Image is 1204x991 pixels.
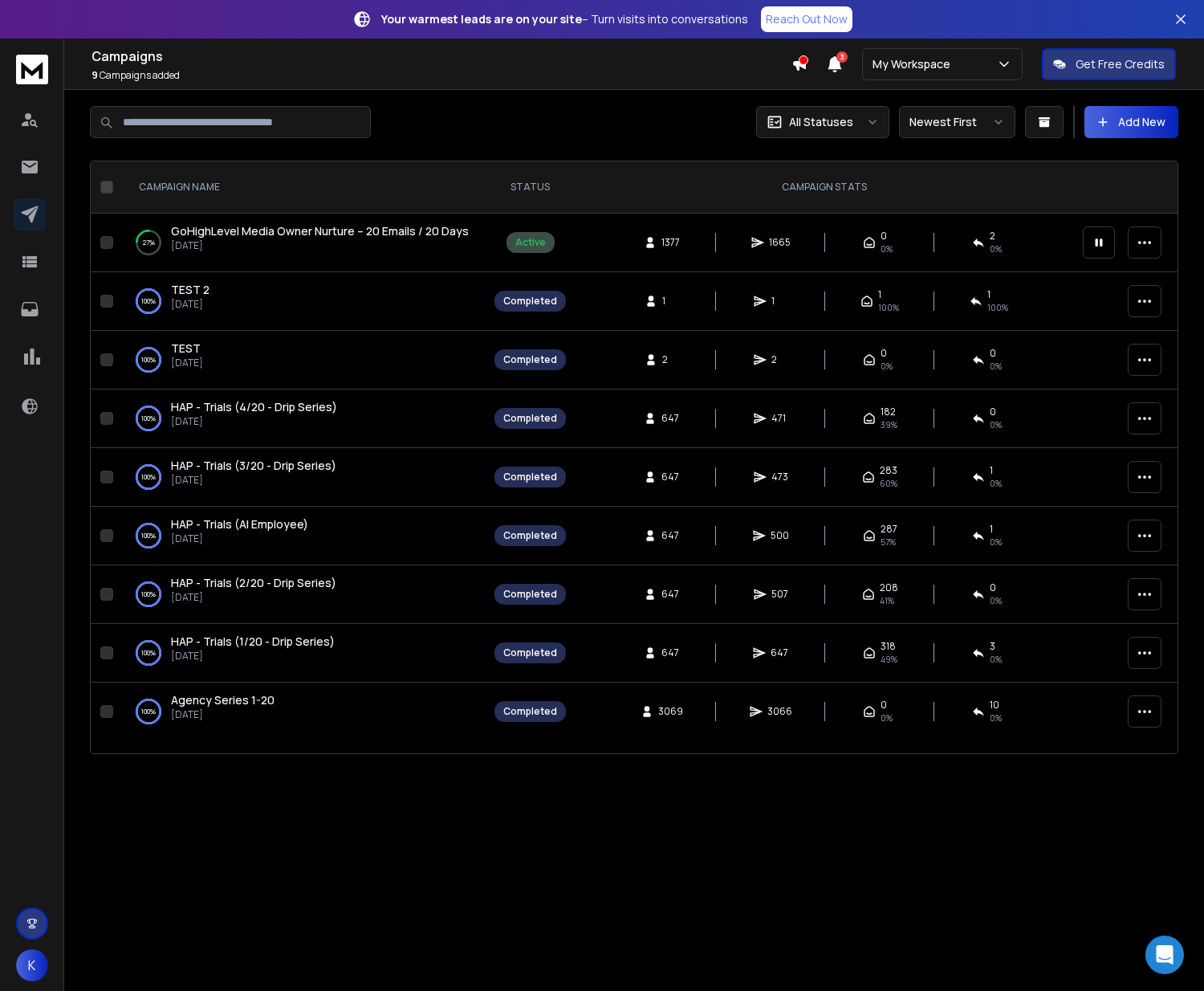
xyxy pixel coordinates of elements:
p: [DATE] [171,650,335,663]
a: HAP - Trials (2/20 - Drip Series) [171,575,336,591]
span: Agency Series 1-20 [171,692,275,708]
span: 1665 [769,236,791,249]
button: K [16,949,48,981]
div: Completed [503,646,557,659]
span: 1377 [661,236,680,249]
span: HAP - Trials (4/20 - Drip Series) [171,399,337,414]
span: 1 [990,523,993,536]
span: TEST 2 [171,282,209,297]
p: 27 % [143,234,155,251]
span: 0 % [990,594,1002,607]
span: 49 % [881,653,897,666]
p: [DATE] [171,298,209,311]
td: 100%TEST 2[DATE] [120,272,485,331]
p: Get Free Credits [1076,56,1165,72]
h1: Campaigns [92,47,791,66]
p: [DATE] [171,708,275,721]
span: 2 [990,230,995,243]
span: 0 % [990,418,1002,431]
span: 39 % [881,418,897,431]
div: Completed [503,471,557,483]
button: Newest First [899,106,1015,138]
div: Completed [503,529,557,542]
span: 10 [990,699,999,712]
button: Add New [1084,106,1178,138]
span: 182 [881,406,896,418]
span: 41 % [880,594,894,607]
span: 208 [880,581,898,594]
td: 100%HAP - Trials (4/20 - Drip Series)[DATE] [120,389,485,448]
span: 1 [987,288,990,301]
a: Agency Series 1-20 [171,692,275,708]
span: 647 [661,471,679,483]
span: 0 [881,230,887,243]
p: [DATE] [171,532,308,545]
p: 100 % [141,528,156,544]
a: HAP - Trials (AI Employee) [171,516,308,532]
th: CAMPAIGN NAME [120,161,485,214]
p: All Statuses [789,114,853,130]
span: 60 % [880,477,897,490]
td: 100%HAP - Trials (3/20 - Drip Series)[DATE] [120,448,485,507]
span: 647 [661,588,679,601]
span: 9 [92,68,98,82]
span: 647 [661,412,679,425]
p: – Turn visits into conversations [381,11,748,27]
span: 0 % [990,536,1002,549]
span: 507 [771,588,788,601]
a: HAP - Trials (1/20 - Drip Series) [171,634,335,650]
span: 0% [881,243,893,255]
strong: Your warmest leads are on your site [381,11,582,27]
p: Campaigns added [92,69,791,82]
span: 2 [771,353,787,366]
p: [DATE] [171,239,469,252]
p: 100 % [141,352,156,368]
span: 1 [771,295,787,308]
img: logo [16,55,48,84]
div: Completed [503,588,557,601]
span: 318 [881,640,896,653]
span: 0 [990,581,996,594]
span: 473 [771,471,788,483]
span: 287 [881,523,897,536]
td: 100%HAP - Trials (2/20 - Drip Series)[DATE] [120,565,485,624]
a: TEST [171,341,201,357]
span: 1 [662,295,678,308]
span: 0 [881,347,887,360]
p: [DATE] [171,474,336,487]
td: 100%Agency Series 1-20[DATE] [120,683,485,741]
p: 100 % [141,293,156,309]
span: 1 [878,288,881,301]
a: TEST 2 [171,282,209,298]
p: [DATE] [171,415,337,428]
a: HAP - Trials (4/20 - Drip Series) [171,399,337,415]
span: 500 [771,529,789,542]
span: 0 % [990,360,1002,373]
span: 0 % [990,243,1002,255]
span: 100 % [987,301,1008,314]
span: 0 [881,699,887,712]
div: Active [515,236,546,249]
span: 647 [771,646,788,659]
span: HAP - Trials (2/20 - Drip Series) [171,575,336,590]
span: 57 % [881,536,896,549]
p: 100 % [141,410,156,426]
span: 3 [836,51,848,63]
span: 100 % [878,301,899,314]
th: STATUS [485,161,576,214]
span: 0% [881,712,893,724]
span: TEST [171,341,201,356]
a: HAP - Trials (3/20 - Drip Series) [171,458,336,474]
a: Reach Out Now [761,6,852,32]
span: 0 [990,406,996,418]
span: 3066 [767,705,792,718]
span: HAP - Trials (AI Employee) [171,516,308,532]
span: 0 [990,347,996,360]
p: 100 % [141,469,156,485]
a: GoHighLevel Media Owner Nurture – 20 Emails / 20 Days [171,223,469,239]
button: Get Free Credits [1042,48,1176,80]
div: Open Intercom Messenger [1145,936,1184,974]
